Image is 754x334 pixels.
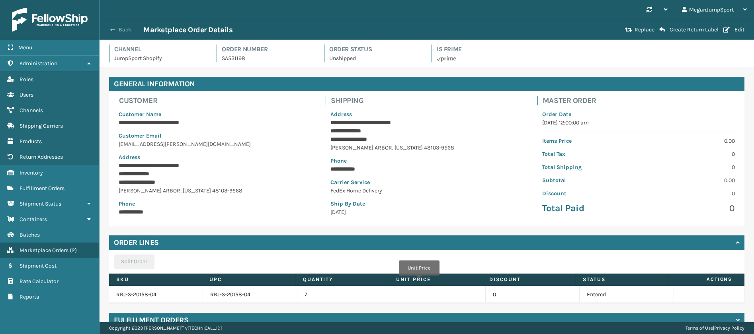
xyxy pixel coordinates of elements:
[20,293,39,300] span: Reports
[723,27,730,33] i: Edit
[20,185,64,192] span: Fulfillment Orders
[721,26,747,33] button: Edit
[671,273,737,286] span: Actions
[114,238,159,247] h4: Order Lines
[542,118,735,127] p: [DATE] 12:00:00 am
[20,107,43,114] span: Channels
[20,76,33,83] span: Roles
[580,286,674,303] td: Entered
[20,122,63,129] span: Shipping Carriers
[20,262,57,269] span: Shipment Cost
[119,96,316,105] h4: Customer
[116,291,156,298] a: RBJ-S-20158-04
[119,200,311,208] p: Phone
[20,231,40,238] span: Batches
[659,27,665,33] i: Create Return Label
[20,278,59,285] span: Rate Calculator
[714,325,744,331] a: Privacy Policy
[297,286,391,303] td: 7
[643,176,735,184] p: 0.00
[486,286,580,303] td: 0
[643,202,735,214] p: 0
[20,247,68,254] span: Marketplace Orders
[20,60,57,67] span: Administration
[542,202,634,214] p: Total Paid
[625,27,632,33] i: Replace
[437,45,529,54] h4: Is Prime
[18,44,32,51] span: Menu
[686,322,744,334] div: |
[20,169,43,176] span: Inventory
[657,26,721,33] button: Create Return Label
[119,140,311,148] p: [EMAIL_ADDRESS][PERSON_NAME][DOMAIN_NAME]
[643,189,735,198] p: 0
[543,96,740,105] h4: Master Order
[330,178,523,186] p: Carrier Service
[222,45,314,54] h4: Order Number
[330,111,352,118] span: Address
[329,45,422,54] h4: Order Status
[330,208,523,216] p: [DATE]
[583,276,661,283] label: Status
[330,144,523,152] p: [PERSON_NAME] ARBOR , [US_STATE] 48103-9568
[109,77,744,91] h4: General Information
[331,96,528,105] h4: Shipping
[107,26,143,33] button: Back
[119,154,140,161] span: Address
[623,26,657,33] button: Replace
[396,276,475,283] label: Unit Price
[643,137,735,145] p: 0.00
[203,286,297,303] td: RBJ-S-20158-04
[303,276,381,283] label: Quantity
[114,254,154,269] button: Split Order
[330,186,523,195] p: FedEx Home Delivery
[643,163,735,171] p: 0
[109,322,222,334] p: Copyright 2023 [PERSON_NAME]™ v [TECHNICAL_ID]
[20,200,61,207] span: Shipment Status
[119,132,311,140] p: Customer Email
[20,216,47,223] span: Containers
[542,189,634,198] p: Discount
[330,157,523,165] p: Phone
[542,150,634,158] p: Total Tax
[143,25,232,35] h3: Marketplace Order Details
[209,276,288,283] label: UPC
[329,54,422,62] p: Unshipped
[20,91,33,98] span: Users
[119,110,311,118] p: Customer Name
[114,45,207,54] h4: Channel
[542,176,634,184] p: Subtotal
[542,163,634,171] p: Total Shipping
[222,54,314,62] p: SA531198
[20,153,63,160] span: Return Addresses
[119,186,311,195] p: [PERSON_NAME] ARBOR , [US_STATE] 48103-9568
[643,150,735,158] p: 0
[114,315,188,325] h4: Fulfillment Orders
[489,276,568,283] label: Discount
[542,110,735,118] p: Order Date
[114,54,207,62] p: JumpSport Shopify
[70,247,77,254] span: ( 2 )
[20,138,42,145] span: Products
[330,200,523,208] p: Ship By Date
[12,8,88,32] img: logo
[542,137,634,145] p: Items Price
[686,325,713,331] a: Terms of Use
[116,276,195,283] label: SKU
